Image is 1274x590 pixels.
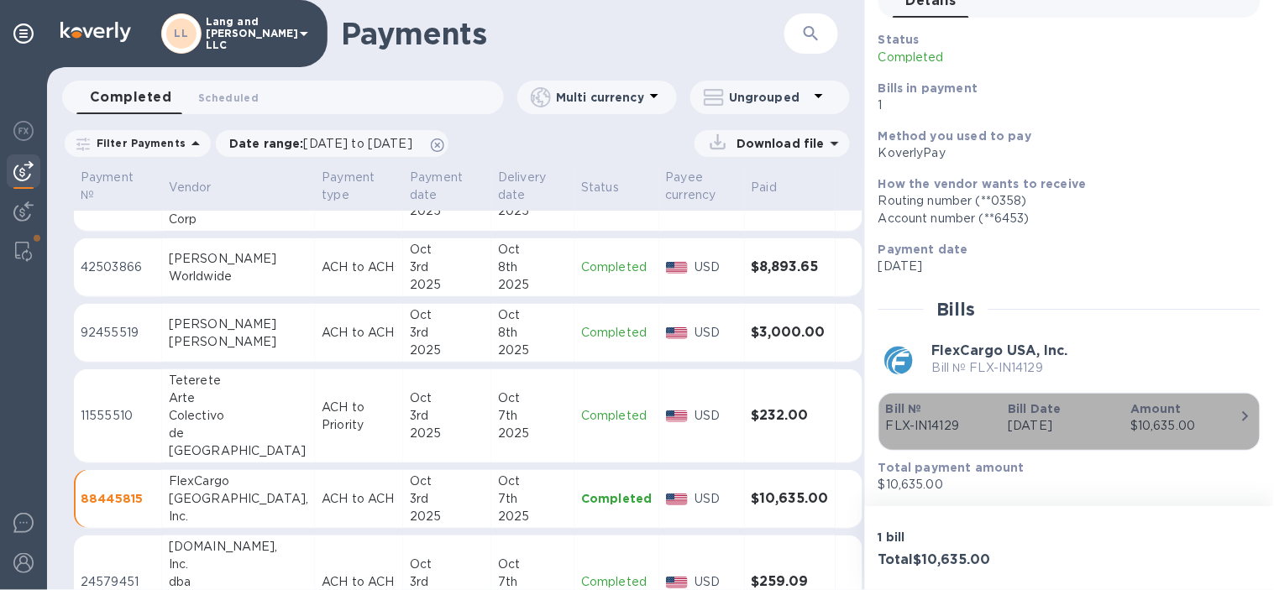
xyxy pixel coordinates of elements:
[169,211,308,228] div: Corp
[410,202,485,220] div: 2025
[878,129,1031,143] b: Method you used to pay
[666,493,689,505] img: USD
[498,490,568,508] div: 7th
[90,86,171,109] span: Completed
[878,210,1247,227] div: Account number (**6453)
[13,121,34,141] img: Foreign exchange
[81,490,155,507] p: 88445815
[410,169,485,204] span: Payment date
[410,407,485,425] div: 3rd
[581,258,652,276] p: Completed
[752,574,829,590] h3: $259.09
[498,241,568,258] div: Oct
[581,407,652,425] p: Completed
[498,389,568,407] div: Oct
[752,179,800,196] span: Paid
[169,425,308,442] div: de
[1130,402,1182,415] b: Amount
[198,89,259,107] span: Scheduled
[322,324,396,342] p: ACH to ACH
[81,407,155,425] p: 11555510
[206,16,290,51] p: Lang and [PERSON_NAME] LLC
[581,324,652,342] p: Completed
[322,169,375,204] p: Payment type
[752,259,829,275] h3: $8,893.65
[695,258,737,276] p: USD
[498,556,568,573] div: Oct
[60,22,131,42] img: Logo
[498,306,568,324] div: Oct
[169,333,308,351] div: [PERSON_NAME]
[752,408,829,424] h3: $232.00
[498,473,568,490] div: Oct
[878,81,978,95] b: Bills in payment
[81,258,155,276] p: 42503866
[169,442,308,460] div: [GEOGRAPHIC_DATA]
[695,490,737,508] p: USD
[410,324,485,342] div: 3rd
[169,316,308,333] div: [PERSON_NAME]
[410,169,463,204] p: Payment date
[878,461,1025,474] b: Total payment amount
[886,417,995,435] p: FLX-IN14129
[410,342,485,359] div: 2025
[322,258,396,276] p: ACH to ACH
[410,258,485,276] div: 3rd
[752,325,829,341] h3: $3,000.00
[410,241,485,258] div: Oct
[498,169,568,204] span: Delivery date
[581,179,641,196] span: Status
[498,508,568,525] div: 2025
[410,389,485,407] div: Oct
[90,136,186,150] p: Filter Payments
[216,130,448,157] div: Date range:[DATE] to [DATE]
[81,324,155,342] p: 92455519
[695,407,737,425] p: USD
[878,552,1062,568] h3: Total $10,635.00
[878,476,1247,493] p: $10,635.00
[169,473,308,490] div: FlexCargo
[410,306,485,324] div: Oct
[932,342,1068,358] b: FlexCargo USA, Inc.
[169,389,308,407] div: Arte
[1130,417,1240,435] div: $10,635.00
[666,169,738,204] span: Payee currency
[581,490,652,507] p: Completed
[556,89,644,106] p: Multi currency
[878,33,920,46] b: Status
[322,399,396,434] p: ACH to Priority
[878,144,1247,162] div: KoverlyPay
[878,177,1087,191] b: How the vendor wants to receive
[304,137,412,150] span: [DATE] to [DATE]
[752,179,778,196] p: Paid
[81,169,134,204] p: Payment №
[886,402,922,415] b: Bill №
[7,17,40,50] div: Pin categories
[341,16,784,51] h1: Payments
[878,49,1125,66] p: Completed
[498,425,568,442] div: 2025
[410,490,485,508] div: 3rd
[498,324,568,342] div: 8th
[169,407,308,425] div: Colectivo
[695,324,737,342] p: USD
[169,179,212,196] p: Vendor
[581,179,619,196] p: Status
[666,169,716,204] p: Payee currency
[322,490,396,508] p: ACH to ACH
[498,202,568,220] div: 2025
[666,410,689,422] img: USD
[169,556,308,573] div: Inc.
[729,89,809,106] p: Ungrouped
[498,169,546,204] p: Delivery date
[878,192,1247,210] div: Routing number (**0358)
[169,508,308,525] div: Inc.
[169,538,308,556] div: [DOMAIN_NAME],
[169,372,308,389] div: Teterete
[169,250,308,268] div: [PERSON_NAME]
[666,262,689,274] img: USD
[666,577,689,588] img: USD
[932,359,1068,377] p: Bill № FLX-IN14129
[322,169,396,204] span: Payment type
[878,258,1247,275] p: [DATE]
